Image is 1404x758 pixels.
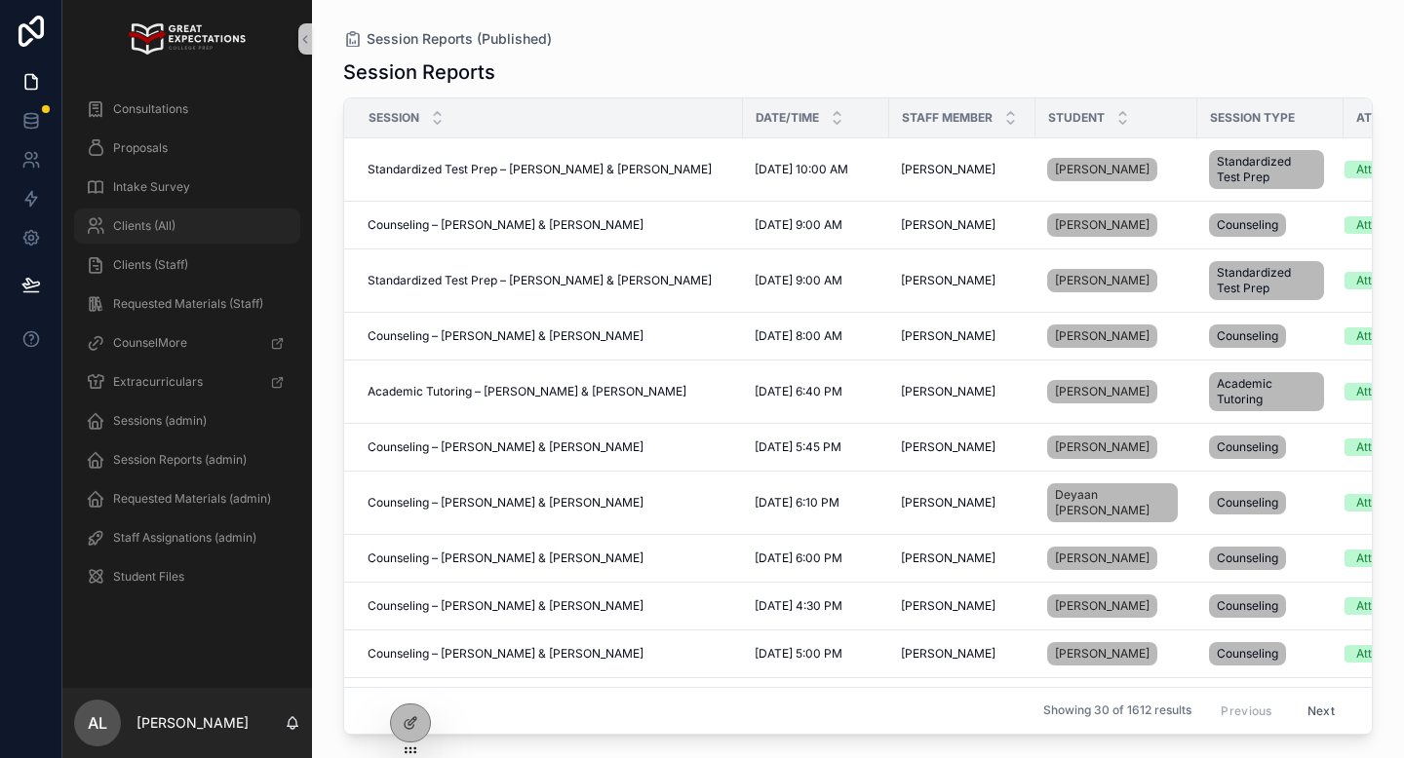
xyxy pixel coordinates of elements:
[1047,265,1186,296] a: [PERSON_NAME]
[901,598,995,614] span: [PERSON_NAME]
[113,296,263,312] span: Requested Materials (Staff)
[1209,321,1332,352] a: Counseling
[901,162,995,177] span: [PERSON_NAME]
[1047,324,1157,348] a: [PERSON_NAME]
[368,439,731,455] a: Counseling – [PERSON_NAME] & [PERSON_NAME]
[1047,483,1178,522] a: Deyaan [PERSON_NAME]
[113,491,271,507] span: Requested Materials (admin)
[74,170,300,205] a: Intake Survey
[755,217,842,233] span: [DATE] 9:00 AM
[368,328,643,344] span: Counseling – [PERSON_NAME] & [PERSON_NAME]
[74,247,300,283] a: Clients (Staff)
[1055,384,1150,399] span: [PERSON_NAME]
[1217,154,1316,185] span: Standardized Test Prep
[113,218,175,234] span: Clients (All)
[1217,646,1278,662] span: Counseling
[901,646,1024,662] a: [PERSON_NAME]
[901,217,995,233] span: [PERSON_NAME]
[1055,162,1150,177] span: [PERSON_NAME]
[755,328,842,344] span: [DATE] 8:00 AM
[1047,269,1157,292] a: [PERSON_NAME]
[1055,550,1150,566] span: [PERSON_NAME]
[1047,686,1186,717] a: [PERSON_NAME]
[368,550,643,566] span: Counseling – [PERSON_NAME] & [PERSON_NAME]
[1047,479,1186,526] a: Deyaan [PERSON_NAME]
[129,23,245,55] img: App logo
[113,569,184,585] span: Student Files
[1217,328,1278,344] span: Counseling
[74,520,300,555] a: Staff Assignations (admin)
[755,273,877,288] a: [DATE] 9:00 AM
[1217,550,1278,566] span: Counseling
[368,217,731,233] a: Counseling – [PERSON_NAME] & [PERSON_NAME]
[368,162,731,177] a: Standardized Test Prep – [PERSON_NAME] & [PERSON_NAME]
[901,439,995,455] span: [PERSON_NAME]
[1047,432,1186,463] a: [PERSON_NAME]
[1055,598,1150,614] span: [PERSON_NAME]
[343,29,552,49] a: Session Reports (Published)
[901,384,1024,399] a: [PERSON_NAME]
[74,559,300,594] a: Student Files
[368,598,731,614] a: Counseling – [PERSON_NAME] & [PERSON_NAME]
[368,495,731,511] a: Counseling – [PERSON_NAME] & [PERSON_NAME]
[368,439,643,455] span: Counseling – [PERSON_NAME] & [PERSON_NAME]
[755,495,839,511] span: [DATE] 6:10 PM
[755,328,877,344] a: [DATE] 8:00 AM
[1047,376,1186,407] a: [PERSON_NAME]
[74,364,300,399] a: Extracurriculars
[1209,209,1332,241] a: Counseling
[1209,146,1332,193] a: Standardized Test Prep
[755,273,842,288] span: [DATE] 9:00 AM
[136,713,249,733] p: [PERSON_NAME]
[755,646,877,662] a: [DATE] 5:00 PM
[1294,696,1348,726] button: Next
[1055,217,1150,233] span: [PERSON_NAME]
[1047,380,1157,403] a: [PERSON_NAME]
[756,110,819,126] span: Date/Time
[755,646,842,662] span: [DATE] 5:00 PM
[74,403,300,438] a: Sessions (admin)
[74,481,300,516] a: Requested Materials (admin)
[74,92,300,127] a: Consultations
[113,452,247,468] span: Session Reports (admin)
[1047,209,1186,241] a: [PERSON_NAME]
[368,328,731,344] a: Counseling – [PERSON_NAME] & [PERSON_NAME]
[74,442,300,477] a: Session Reports (admin)
[1209,590,1332,622] a: Counseling
[1217,376,1316,407] span: Academic Tutoring
[755,384,877,399] a: [DATE] 6:40 PM
[1055,439,1150,455] span: [PERSON_NAME]
[901,495,1024,511] a: [PERSON_NAME]
[901,162,1024,177] a: [PERSON_NAME]
[1209,543,1332,574] a: Counseling
[1047,543,1186,574] a: [PERSON_NAME]
[1047,638,1186,669] a: [PERSON_NAME]
[1047,213,1157,237] a: [PERSON_NAME]
[901,384,995,399] span: [PERSON_NAME]
[755,439,877,455] a: [DATE] 5:45 PM
[368,384,731,399] a: Academic Tutoring – [PERSON_NAME] & [PERSON_NAME]
[1048,110,1105,126] span: Student
[368,217,643,233] span: Counseling – [PERSON_NAME] & [PERSON_NAME]
[1217,217,1278,233] span: Counseling
[1047,590,1186,622] a: [PERSON_NAME]
[113,374,203,390] span: Extracurriculars
[74,208,300,244] a: Clients (All)
[113,101,188,117] span: Consultations
[1209,686,1332,717] a: Counseling
[901,550,1024,566] a: [PERSON_NAME]
[755,550,842,566] span: [DATE] 6:00 PM
[368,384,686,399] span: Academic Tutoring – [PERSON_NAME] & [PERSON_NAME]
[368,273,712,288] span: Standardized Test Prep – [PERSON_NAME] & [PERSON_NAME]
[901,598,1024,614] a: [PERSON_NAME]
[755,439,841,455] span: [DATE] 5:45 PM
[368,162,712,177] span: Standardized Test Prep – [PERSON_NAME] & [PERSON_NAME]
[1209,638,1332,669] a: Counseling
[113,140,168,156] span: Proposals
[902,110,993,126] span: Staff Member
[74,325,300,360] a: CounselMore
[1055,646,1150,662] span: [PERSON_NAME]
[901,328,995,344] span: [PERSON_NAME]
[368,273,731,288] a: Standardized Test Prep – [PERSON_NAME] & [PERSON_NAME]
[901,439,1024,455] a: [PERSON_NAME]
